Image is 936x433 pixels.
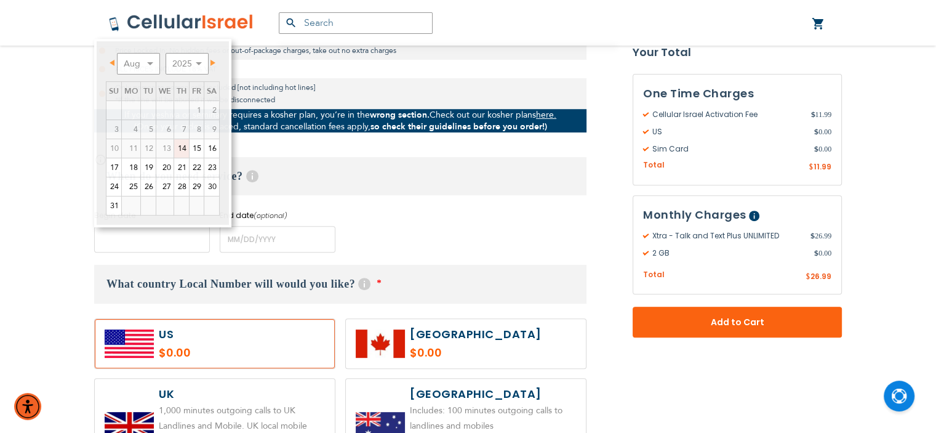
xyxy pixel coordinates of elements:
[204,139,219,158] a: 16
[108,14,254,32] img: Cellular Israel
[106,120,121,139] span: 3
[192,86,201,97] span: Friday
[810,230,815,241] span: $
[141,158,156,177] a: 19
[122,158,140,177] a: 18
[643,160,665,171] span: Total
[141,120,156,139] span: 5
[536,109,556,121] a: here.
[122,177,140,196] a: 25
[122,139,140,158] span: 11
[156,177,174,196] a: 27
[810,271,831,281] span: 26.99
[207,86,217,97] span: Saturday
[109,86,119,97] span: Sunday
[94,109,586,132] p: If your yeshiva or seminary requires a kosher plan, you’re in the Check out our kosher plans (Onc...
[279,12,433,34] input: Search
[643,207,746,222] span: Monthly Charges
[814,248,831,259] span: 0.00
[143,86,153,97] span: Tuesday
[220,226,335,253] input: MM/DD/YYYY
[190,139,204,158] a: 15
[810,109,831,120] span: 11.99
[94,78,586,109] li: Only person to person calls included [not including hot lines] *If the line will be abused it wil...
[810,230,831,241] span: 26.99
[643,269,665,281] span: Total
[190,158,204,177] a: 22
[749,211,759,221] span: Help
[633,307,842,338] button: Add to Cart
[370,121,547,132] strong: so check their guidelines before you order!)
[204,120,219,139] span: 9
[14,393,41,420] div: Accessibility Menu
[174,177,189,196] a: 28
[166,53,209,75] select: Select year
[673,316,801,329] span: Add to Cart
[94,157,586,195] h3: When do you need service?
[643,109,810,120] span: Cellular Israel Activation Fee
[110,60,114,66] span: Prev
[177,86,186,97] span: Thursday
[106,177,121,196] a: 24
[174,158,189,177] a: 21
[159,86,171,97] span: Wednesday
[806,272,810,283] span: $
[643,248,814,259] span: 2 GB
[190,101,204,119] span: 1
[156,120,174,139] span: 6
[814,248,818,259] span: $
[141,177,156,196] a: 26
[814,126,831,137] span: 0.00
[156,158,174,177] a: 20
[94,41,586,60] li: Price Locked In: No hidden fees or out-of-package charges, take out no extra charges
[643,230,810,241] span: Xtra - Talk and Text Plus UNLIMITED
[204,177,219,196] a: 30
[370,109,430,121] strong: wrong section.
[643,126,814,137] span: US
[814,144,831,155] span: 0.00
[633,43,842,62] strong: Your Total
[204,101,219,119] span: 2
[124,86,138,97] span: Monday
[106,196,121,215] a: 31
[122,120,140,139] span: 4
[358,278,370,290] span: Help
[643,84,831,103] h3: One Time Charges
[94,226,210,253] input: MM/DD/YYYY
[809,162,814,173] span: $
[141,139,156,158] span: 12
[814,161,831,172] span: 11.99
[107,55,122,70] a: Prev
[106,158,121,177] a: 17
[254,211,287,221] i: (optional)
[210,60,215,66] span: Next
[94,60,586,78] li: ALL PRICES INCLUDE 18% VAT
[190,177,204,196] a: 29
[220,210,335,221] label: End date
[246,170,258,182] span: Help
[814,144,818,155] span: $
[204,158,219,177] a: 23
[203,55,218,70] a: Next
[814,126,818,137] span: $
[174,139,189,158] a: 14
[106,278,355,290] span: What country Local Number will would you like?
[117,53,160,75] select: Select month
[190,120,204,139] span: 8
[156,139,174,158] span: 13
[174,120,189,139] span: 7
[810,109,815,120] span: $
[643,144,814,155] span: Sim Card
[106,139,121,158] span: 10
